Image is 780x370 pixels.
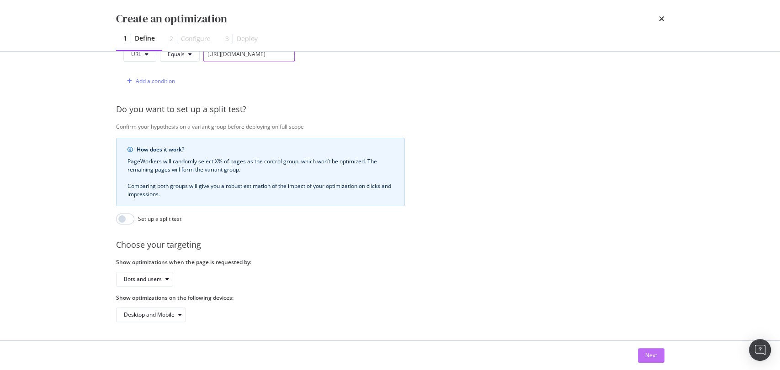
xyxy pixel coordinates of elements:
div: info banner [116,138,405,206]
div: Set up a split test [138,215,181,223]
button: Desktop and Mobile [116,307,186,322]
div: 2 [170,34,173,43]
div: Configure [181,34,211,43]
div: Next [645,351,657,359]
div: Add a condition [136,77,175,85]
div: times [659,11,664,26]
div: How does it work? [137,146,393,154]
div: Do you want to set up a split test? [116,104,710,115]
div: Choose your targeting [116,239,710,251]
label: Show optimizations when the page is requested by: [116,258,405,266]
div: Create an optimization [116,11,227,26]
div: Desktop and Mobile [124,312,175,318]
div: Bots and users [124,276,162,282]
button: Bots and users [116,272,173,287]
button: Next [638,348,664,363]
div: Open Intercom Messenger [749,339,771,361]
div: Confirm your hypothesis on a variant group before deploying on full scope [116,123,710,130]
div: 3 [225,34,229,43]
button: Equals [160,47,200,62]
span: URL [131,50,141,58]
span: Equals [168,50,185,58]
button: URL [123,47,156,62]
div: 1 [123,34,127,43]
label: Show optimizations on the following devices: [116,294,405,302]
button: Add a condition [123,74,175,89]
div: Deploy [237,34,258,43]
div: PageWorkers will randomly select X% of pages as the control group, which won’t be optimized. The ... [127,157,393,198]
div: Define [135,34,155,43]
